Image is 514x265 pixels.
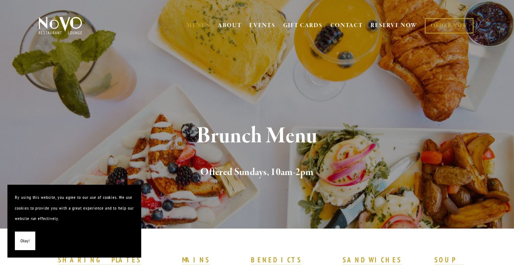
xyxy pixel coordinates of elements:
strong: BENEDICTS [251,255,302,264]
button: Okay! [15,232,35,251]
a: ORDER NOW [425,18,473,33]
p: By using this website, you agree to our use of cookies. We use cookies to provide you with a grea... [15,192,134,224]
h1: Brunch Menu [51,124,464,148]
img: Novo Restaurant &amp; Lounge [37,16,84,35]
h2: Offered Sundays, 10am-2pm [51,165,464,180]
a: SHARING PLATES [58,255,141,265]
a: MAINS [182,255,210,265]
a: RESERVE NOW [371,19,417,33]
a: SANDWICHES [343,255,402,265]
a: MENUS [187,22,210,29]
a: GIFT CARDS [283,19,323,33]
a: ABOUT [218,22,242,29]
section: Cookie banner [7,185,141,258]
strong: MAINS [182,255,210,264]
strong: SANDWICHES [343,255,402,264]
a: BENEDICTS [251,255,302,265]
span: Okay! [20,236,30,246]
a: EVENTS [249,22,275,29]
strong: SHARING PLATES [58,255,141,264]
a: CONTACT [330,19,363,33]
